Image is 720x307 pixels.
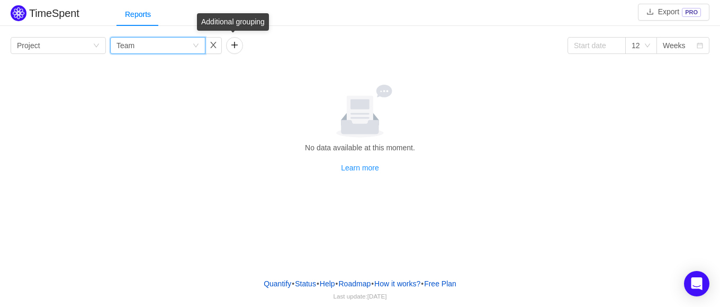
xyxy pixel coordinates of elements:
div: Additional grouping [197,13,269,31]
input: Start date [568,37,626,54]
span: • [421,279,424,288]
i: icon: down [193,42,199,50]
span: [DATE] [367,293,387,300]
span: • [292,279,294,288]
button: Free Plan [424,276,457,292]
button: icon: plus [226,37,243,54]
i: icon: calendar [697,42,703,50]
a: Status [294,276,317,292]
a: Quantify [263,276,292,292]
div: Reports [116,3,159,26]
span: • [336,279,338,288]
i: icon: down [93,42,100,50]
div: Team [116,38,134,53]
i: icon: down [644,42,651,50]
span: Last update: [334,293,387,300]
button: icon: close [205,37,222,54]
span: • [317,279,319,288]
a: Roadmap [338,276,372,292]
div: Open Intercom Messenger [684,271,709,296]
div: Weeks [663,38,686,53]
span: • [371,279,374,288]
div: Project [17,38,40,53]
div: 12 [632,38,640,53]
span: No data available at this moment. [305,143,415,152]
button: icon: downloadExportPRO [638,4,709,21]
a: Help [319,276,336,292]
button: How it works? [374,276,421,292]
img: Quantify logo [11,5,26,21]
a: Learn more [341,164,379,172]
h2: TimeSpent [29,7,79,19]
